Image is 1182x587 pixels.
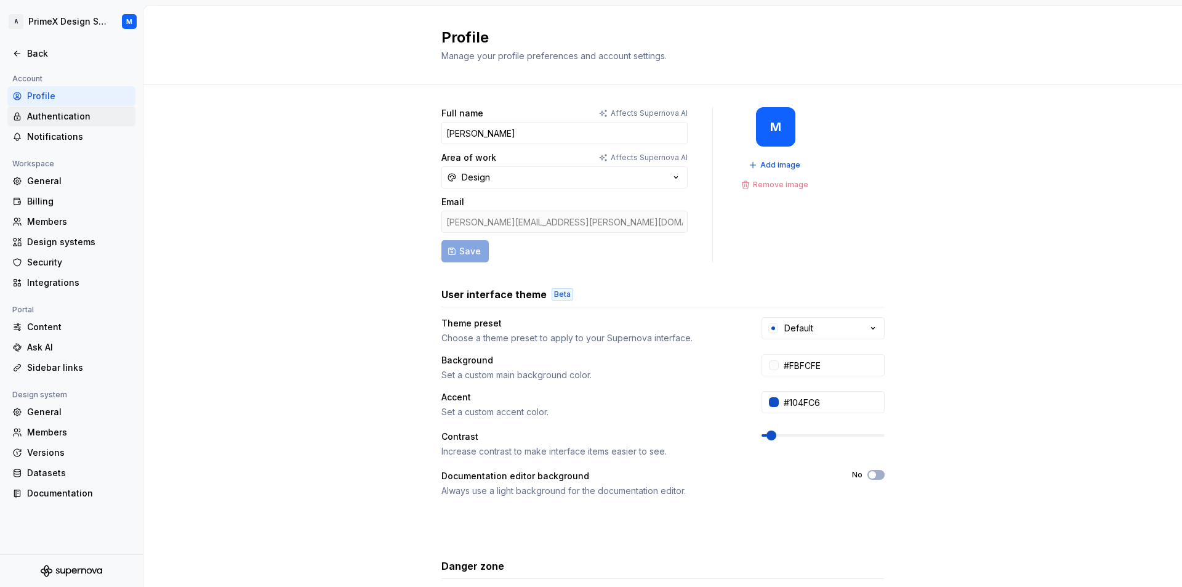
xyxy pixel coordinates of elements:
[7,107,135,126] a: Authentication
[7,358,135,378] a: Sidebar links
[7,212,135,232] a: Members
[7,387,72,402] div: Design system
[27,277,131,289] div: Integrations
[779,354,885,376] input: #FFFFFF
[7,156,59,171] div: Workspace
[779,391,885,413] input: #104FC6
[770,122,781,132] div: M
[441,287,547,302] h3: User interface theme
[27,426,131,439] div: Members
[441,391,739,403] div: Accent
[27,447,131,459] div: Versions
[7,273,135,293] a: Integrations
[7,443,135,463] a: Versions
[27,47,131,60] div: Back
[7,463,135,483] a: Datasets
[745,156,806,174] button: Add image
[7,423,135,442] a: Members
[441,196,464,208] label: Email
[441,152,496,164] label: Area of work
[611,108,688,118] p: Affects Supernova AI
[7,192,135,211] a: Billing
[441,107,483,119] label: Full name
[2,8,140,35] button: APrimeX Design SystemM
[41,565,102,577] svg: Supernova Logo
[7,171,135,191] a: General
[441,28,870,47] h2: Profile
[441,470,830,482] div: Documentation editor background
[126,17,132,26] div: M
[7,86,135,106] a: Profile
[7,484,135,503] a: Documentation
[27,110,131,123] div: Authentication
[7,127,135,147] a: Notifications
[762,317,885,339] button: Default
[27,175,131,187] div: General
[28,15,107,28] div: PrimeX Design System
[27,236,131,248] div: Design systems
[27,406,131,418] div: General
[7,302,39,317] div: Portal
[462,171,490,184] div: Design
[441,431,739,443] div: Contrast
[27,487,131,500] div: Documentation
[760,160,800,170] span: Add image
[7,44,135,63] a: Back
[9,14,23,29] div: A
[27,321,131,333] div: Content
[7,232,135,252] a: Design systems
[784,322,813,334] div: Default
[441,51,667,61] span: Manage your profile preferences and account settings.
[441,445,739,458] div: Increase contrast to make interface items easier to see.
[441,406,739,418] div: Set a custom accent color.
[27,362,131,374] div: Sidebar links
[441,317,739,330] div: Theme preset
[7,253,135,272] a: Security
[441,354,739,366] div: Background
[7,317,135,337] a: Content
[7,71,47,86] div: Account
[441,485,830,497] div: Always use a light background for the documentation editor.
[852,470,862,480] label: No
[611,153,688,163] p: Affects Supernova AI
[27,131,131,143] div: Notifications
[441,369,739,381] div: Set a custom main background color.
[27,195,131,208] div: Billing
[27,216,131,228] div: Members
[7,402,135,422] a: General
[27,341,131,354] div: Ask AI
[552,288,573,301] div: Beta
[441,332,739,344] div: Choose a theme preset to apply to your Supernova interface.
[27,256,131,269] div: Security
[27,90,131,102] div: Profile
[27,467,131,479] div: Datasets
[441,559,504,573] h3: Danger zone
[7,338,135,357] a: Ask AI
